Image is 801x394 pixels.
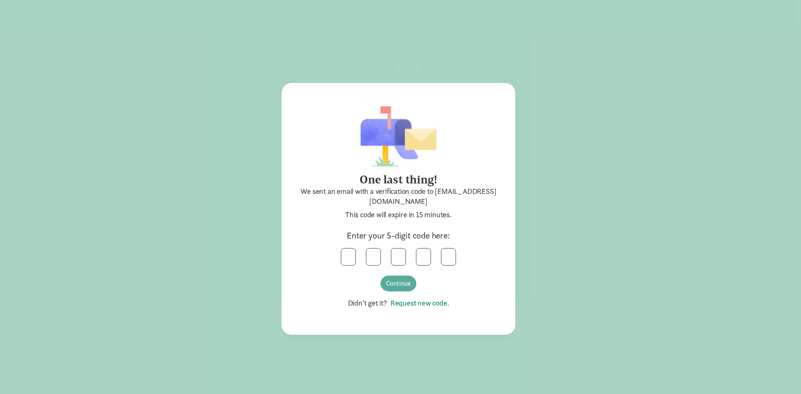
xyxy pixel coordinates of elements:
[298,173,499,186] div: One last thing!
[298,230,499,241] div: Enter your 5-digit code here:
[298,298,499,308] p: Didn't get it?
[298,210,499,220] p: This code will expire in 15 minutes.
[380,276,416,291] button: Continue
[298,186,499,206] p: We sent an email with a verification code to [EMAIL_ADDRESS][DOMAIN_NAME]
[387,298,449,308] a: Request new code.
